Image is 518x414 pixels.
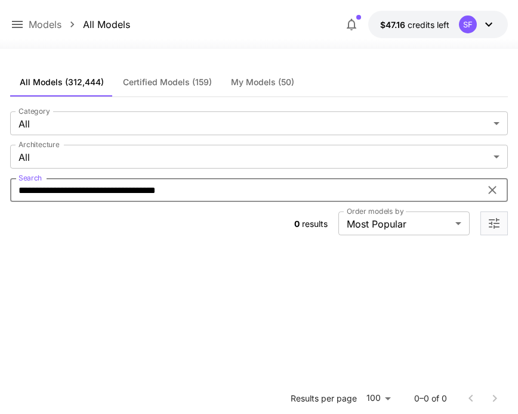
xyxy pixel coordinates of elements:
span: My Models (50) [231,77,294,88]
div: 100 [362,390,395,407]
a: Models [29,17,61,32]
label: Category [18,106,50,116]
p: Results per page [291,393,357,404]
span: All Models (312,444) [20,77,104,88]
span: $47.16 [380,20,408,30]
span: results [302,219,328,229]
span: credits left [408,20,449,30]
label: Architecture [18,139,59,150]
span: All [18,117,488,131]
button: $47.16446SF [368,11,508,38]
span: Certified Models (159) [123,77,212,88]
p: 0–0 of 0 [414,393,447,404]
button: Open more filters [487,216,501,231]
div: SF [459,15,477,33]
a: All Models [83,17,130,32]
span: 0 [294,219,300,229]
label: Order models by [347,206,403,216]
div: $47.16446 [380,18,449,31]
span: Most Popular [347,217,451,231]
nav: breadcrumb [29,17,130,32]
label: Search [18,173,42,183]
span: All [18,150,488,164]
